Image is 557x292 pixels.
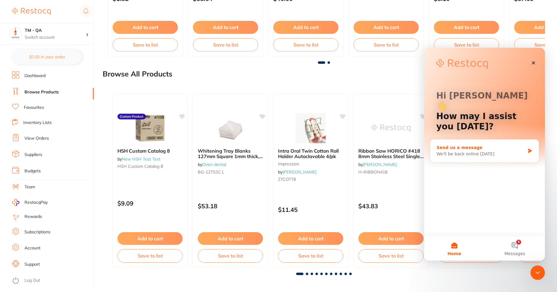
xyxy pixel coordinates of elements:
a: Rewards [24,214,42,220]
img: HSH Custom Catalog 8 [130,113,170,143]
a: View Orders [24,135,49,141]
button: Add to cart [358,232,424,245]
label: Custom Product [117,114,146,120]
button: Save to list [193,38,258,51]
button: Add to cart [273,21,338,34]
span: ZTCOTT8 [278,177,296,182]
span: H-RIBBON418 [358,169,387,175]
a: Restocq Logo [12,5,51,18]
b: HSH Custom Catalog 8 [117,148,183,154]
span: Whitening Tray Blanks 127mm Square 1mm thick, Pack of 10 [198,148,263,165]
a: Support [24,261,40,268]
p: $9.09 [117,200,183,207]
a: [PERSON_NAME] [283,169,316,175]
span: RestocqPay [24,200,48,206]
button: Save to list [278,249,343,262]
a: New HSH Test Test [122,156,160,162]
p: $11.45 [278,206,343,213]
img: Restocq Logo [12,8,51,15]
img: TM - QA [9,28,21,40]
iframe: Intercom live chat [424,48,545,261]
b: Whitening Tray Blanks 127mm Square 1mm thick, Pack of 10 [198,148,263,159]
span: HSH Custom Catalog 8 [117,164,163,169]
button: Save to list [273,38,338,51]
a: Suppliers [24,152,42,158]
button: Save to list [354,38,419,51]
a: Browse Products [24,89,59,95]
a: Team [24,184,35,190]
button: Save to list [434,38,499,51]
img: Ribbon Saw HORICO #418 8mm Stainless Steel Single Sidex12 [371,113,411,143]
button: Add to cart [113,21,178,34]
span: BG-127SSC1 [198,169,224,175]
img: Whitening Tray Blanks 127mm Square 1mm thick, Pack of 10 [211,113,250,143]
img: RestocqPay [12,199,19,206]
a: Log Out [24,277,40,284]
button: Save to list [113,38,178,51]
a: [PERSON_NAME] [363,162,397,167]
span: Ribbon Saw HORICO #418 8mm Stainless Steel Single Sidex12 [358,148,424,165]
b: Intra Oral Twin Cotton Roll Holder Autoclavable 4/pk [278,148,343,159]
a: Dashboard [24,73,46,79]
p: Switch account [25,34,86,41]
span: by [117,156,160,162]
span: HSH Custom Catalog 8 [117,148,170,154]
span: by [278,169,316,175]
button: Save to list [358,249,424,262]
button: Add to cart [434,21,499,34]
a: Favourites [24,105,44,111]
span: Intra Oral Twin Cotton Roll Holder Autoclavable 4/pk [278,148,339,159]
button: Save to list [117,249,183,262]
h4: TM - QA [25,28,86,34]
img: Intra Oral Twin Cotton Roll Holder Autoclavable 4/pk [291,113,330,143]
span: by [358,162,397,167]
a: Inventory Lists [23,120,52,126]
button: Add to cart [193,21,258,34]
a: Account [24,245,40,251]
b: Ribbon Saw HORICO #418 8mm Stainless Steel Single Sidex12 [358,148,424,159]
p: $43.83 [358,203,424,209]
button: Add to cart [117,232,183,245]
a: RestocqPay [12,199,48,206]
a: Budgets [24,168,41,174]
iframe: Intercom live chat [530,265,545,280]
button: Add to cart [354,21,419,34]
h2: Browse All Products [103,70,172,78]
small: impression [278,161,343,166]
button: Log Out [12,276,92,286]
p: $53.18 [198,203,263,209]
button: $0.00 in your order [12,50,82,64]
a: Orien dental [202,162,226,167]
button: Save to list [198,249,263,262]
span: by [198,162,226,167]
a: Subscriptions [24,229,50,235]
button: Add to cart [278,232,343,245]
button: Add to cart [198,232,263,245]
